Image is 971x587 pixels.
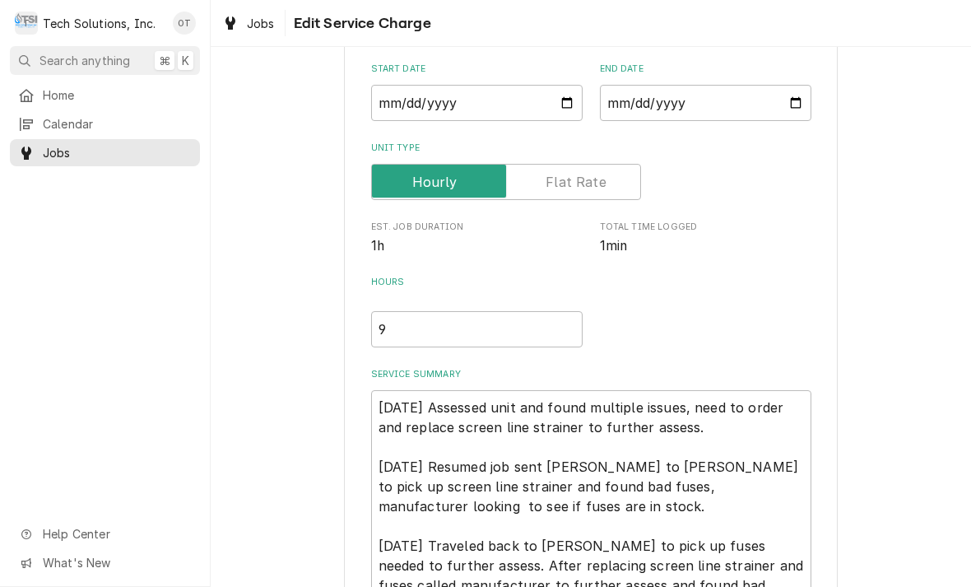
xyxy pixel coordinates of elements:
a: Jobs [10,139,200,166]
div: Otis Tooley's Avatar [173,12,196,35]
div: Tech Solutions, Inc. [43,15,156,32]
span: Edit Service Charge [289,12,431,35]
div: End Date [600,63,811,121]
span: Est. Job Duration [371,221,583,234]
button: Search anything⌘K [10,46,200,75]
span: Jobs [247,15,275,32]
div: Tech Solutions, Inc.'s Avatar [15,12,38,35]
span: Home [43,86,192,104]
a: Go to Help Center [10,520,200,547]
span: Calendar [43,115,192,133]
div: Total Time Logged [600,221,811,256]
div: Est. Job Duration [371,221,583,256]
span: What's New [43,554,190,571]
label: Service Summary [371,368,811,381]
a: Home [10,82,200,109]
span: Total Time Logged [600,221,811,234]
span: 1h [371,238,384,254]
div: Unit Type [371,142,811,200]
a: Go to What's New [10,549,200,576]
div: T [15,12,38,35]
input: yyyy-mm-dd [371,85,583,121]
div: Start Date [371,63,583,121]
div: [object Object] [371,276,583,347]
label: Start Date [371,63,583,76]
span: Help Center [43,525,190,543]
span: Total Time Logged [600,236,811,256]
label: Unit Type [371,142,811,155]
span: 1min [600,238,628,254]
span: Jobs [43,144,192,161]
label: End Date [600,63,811,76]
a: Jobs [216,10,281,37]
label: Hours [371,276,583,302]
span: ⌘ [159,52,170,69]
span: Search anything [39,52,130,69]
span: Est. Job Duration [371,236,583,256]
a: Calendar [10,110,200,137]
input: yyyy-mm-dd [600,85,811,121]
div: OT [173,12,196,35]
span: K [182,52,189,69]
